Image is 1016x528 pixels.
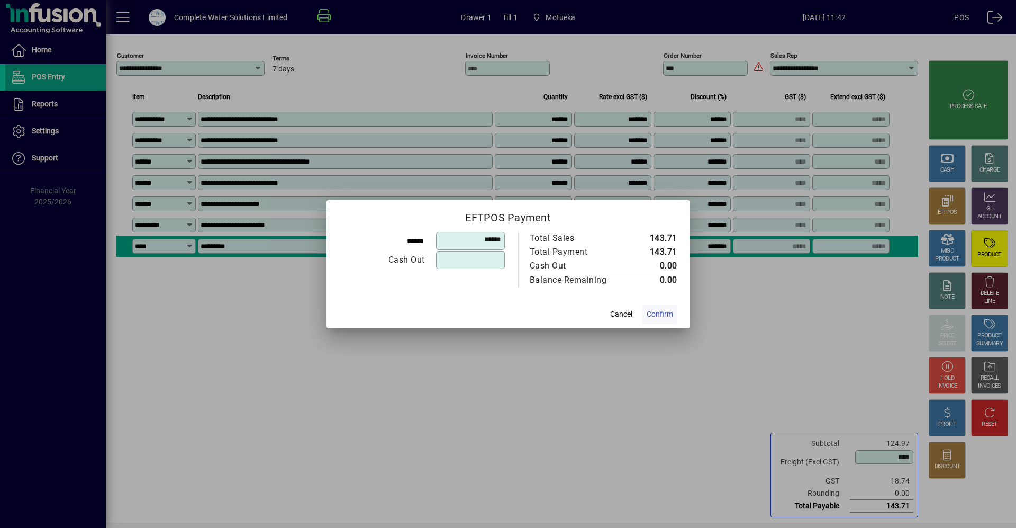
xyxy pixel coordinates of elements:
td: 0.00 [629,259,677,273]
div: Balance Remaining [530,274,619,287]
td: 0.00 [629,273,677,287]
button: Confirm [642,305,677,324]
div: Cash Out [340,254,425,266]
td: 143.71 [629,245,677,259]
td: 143.71 [629,231,677,245]
span: Cancel [610,309,632,320]
td: Total Payment [529,245,629,259]
h2: EFTPOS Payment [326,200,690,231]
span: Confirm [647,309,673,320]
div: Cash Out [530,259,619,272]
td: Total Sales [529,231,629,245]
button: Cancel [604,305,638,324]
